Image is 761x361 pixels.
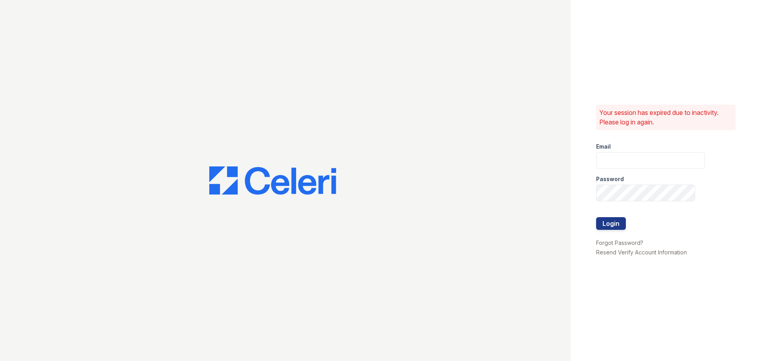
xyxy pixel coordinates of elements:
[596,143,611,151] label: Email
[596,217,626,230] button: Login
[599,108,732,127] p: Your session has expired due to inactivity. Please log in again.
[209,166,336,195] img: CE_Logo_Blue-a8612792a0a2168367f1c8372b55b34899dd931a85d93a1a3d3e32e68fde9ad4.png
[596,249,687,256] a: Resend Verify Account Information
[596,239,643,246] a: Forgot Password?
[596,175,624,183] label: Password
